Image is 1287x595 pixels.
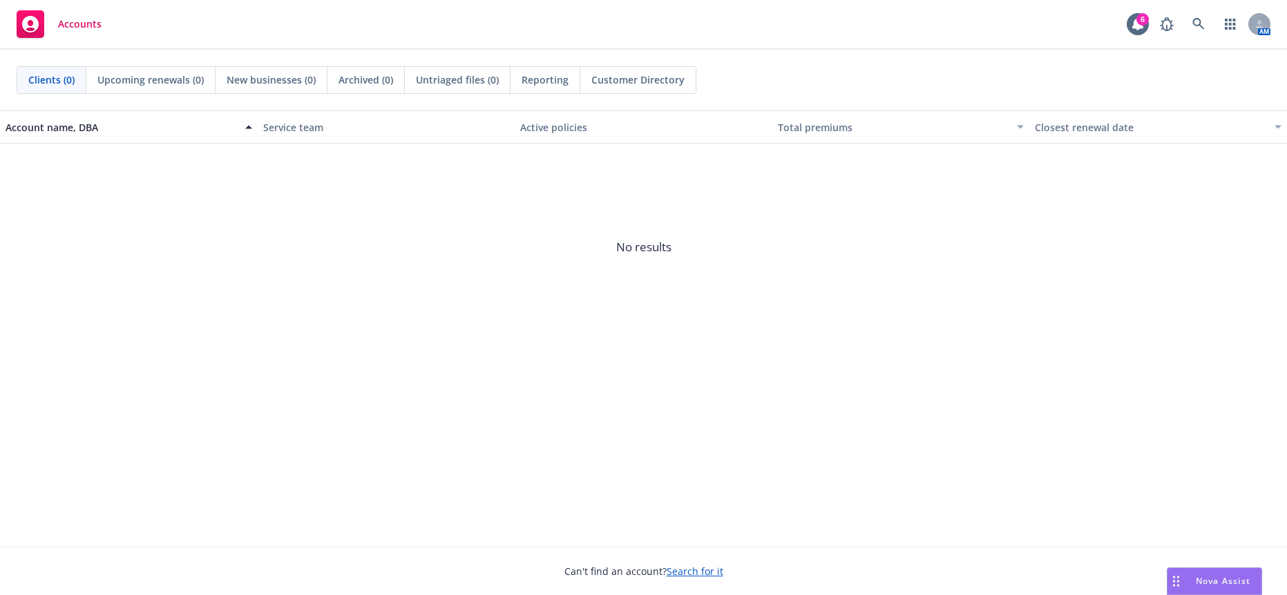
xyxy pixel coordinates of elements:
a: Report a Bug [1153,10,1181,38]
span: Accounts [58,19,102,30]
span: Can't find an account? [564,564,723,578]
div: Total premiums [778,120,1009,135]
span: Nova Assist [1196,575,1250,587]
div: Drag to move [1167,568,1185,594]
a: Switch app [1217,10,1244,38]
span: Customer Directory [591,72,685,87]
span: Clients (0) [28,72,75,87]
div: 6 [1136,13,1149,26]
span: Reporting [522,72,569,87]
div: Active policies [520,120,767,135]
span: Upcoming renewals (0) [97,72,204,87]
a: Search [1185,10,1212,38]
span: Archived (0) [339,72,393,87]
a: Accounts [11,5,107,43]
button: Closest renewal date [1029,110,1287,144]
div: Account name, DBA [6,120,237,135]
div: Closest renewal date [1035,120,1266,135]
span: Untriaged files (0) [416,72,499,87]
div: Service team [263,120,510,135]
button: Total premiums [772,110,1030,144]
a: Search for it [667,565,723,578]
button: Active policies [515,110,772,144]
button: Nova Assist [1167,567,1262,595]
span: New businesses (0) [227,72,316,87]
button: Service team [258,110,515,144]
